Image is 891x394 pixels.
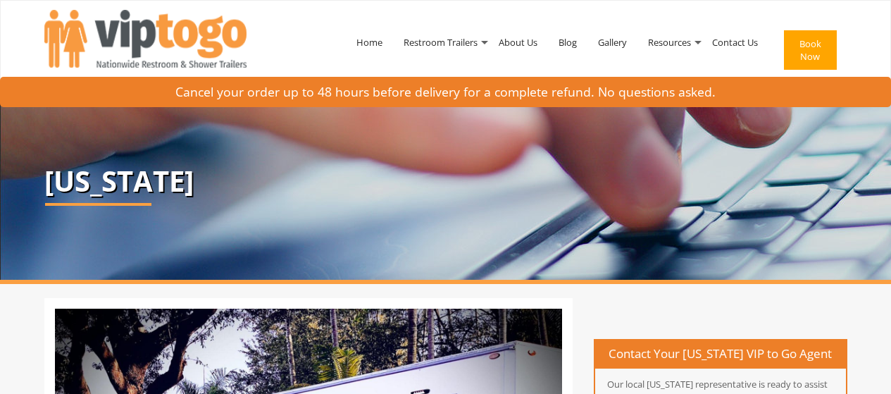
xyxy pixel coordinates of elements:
[44,10,247,68] img: VIPTOGO
[587,6,637,79] a: Gallery
[548,6,587,79] a: Blog
[393,6,488,79] a: Restroom Trailers
[346,6,393,79] a: Home
[637,6,702,79] a: Resources
[768,6,847,100] a: Book Now
[44,166,847,197] p: [US_STATE]
[702,6,768,79] a: Contact Us
[595,340,846,369] h4: Contact Your [US_STATE] VIP to Go Agent
[488,6,548,79] a: About Us
[784,30,837,70] button: Book Now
